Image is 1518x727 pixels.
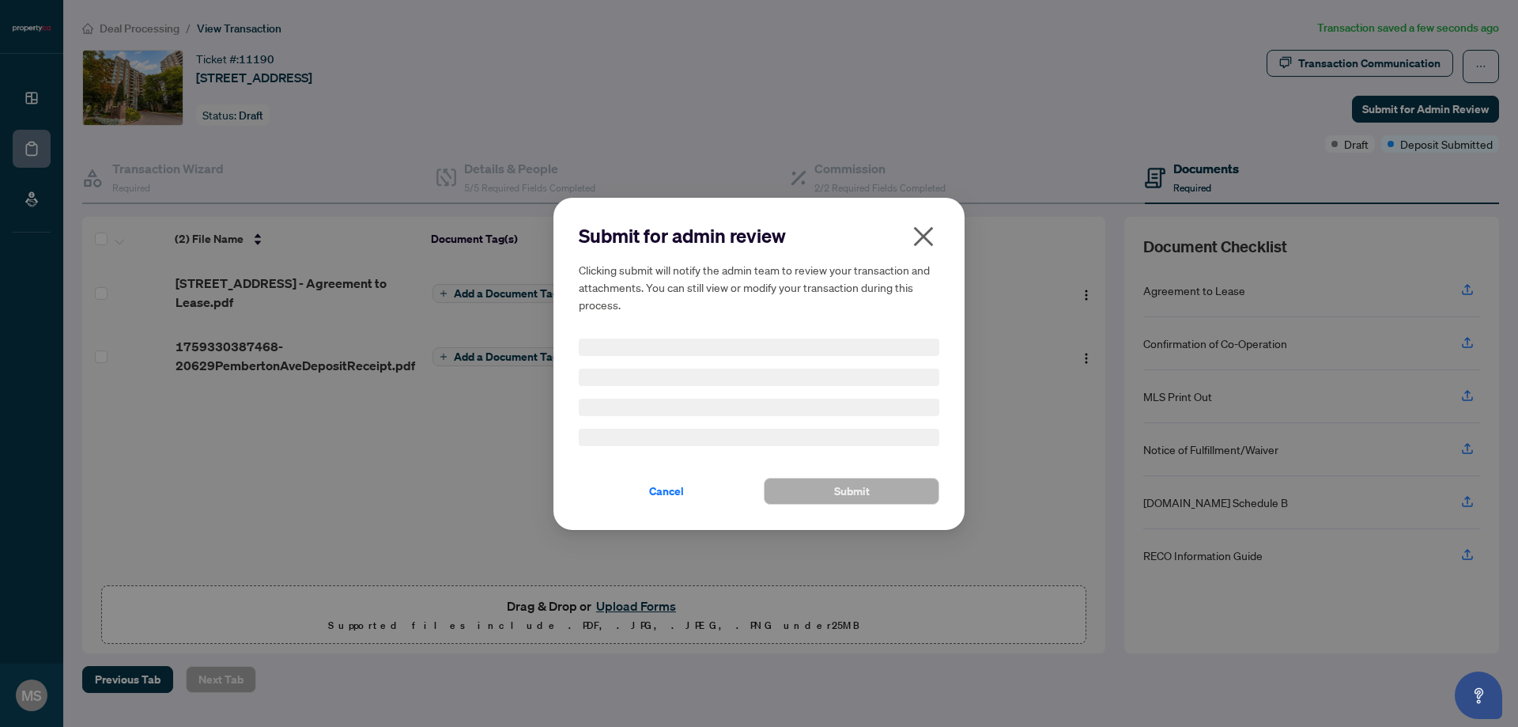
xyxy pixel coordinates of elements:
[764,478,939,505] button: Submit
[579,261,939,313] h5: Clicking submit will notify the admin team to review your transaction and attachments. You can st...
[911,224,936,249] span: close
[579,478,754,505] button: Cancel
[1455,672,1502,719] button: Open asap
[649,479,684,504] span: Cancel
[579,223,939,248] h2: Submit for admin review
